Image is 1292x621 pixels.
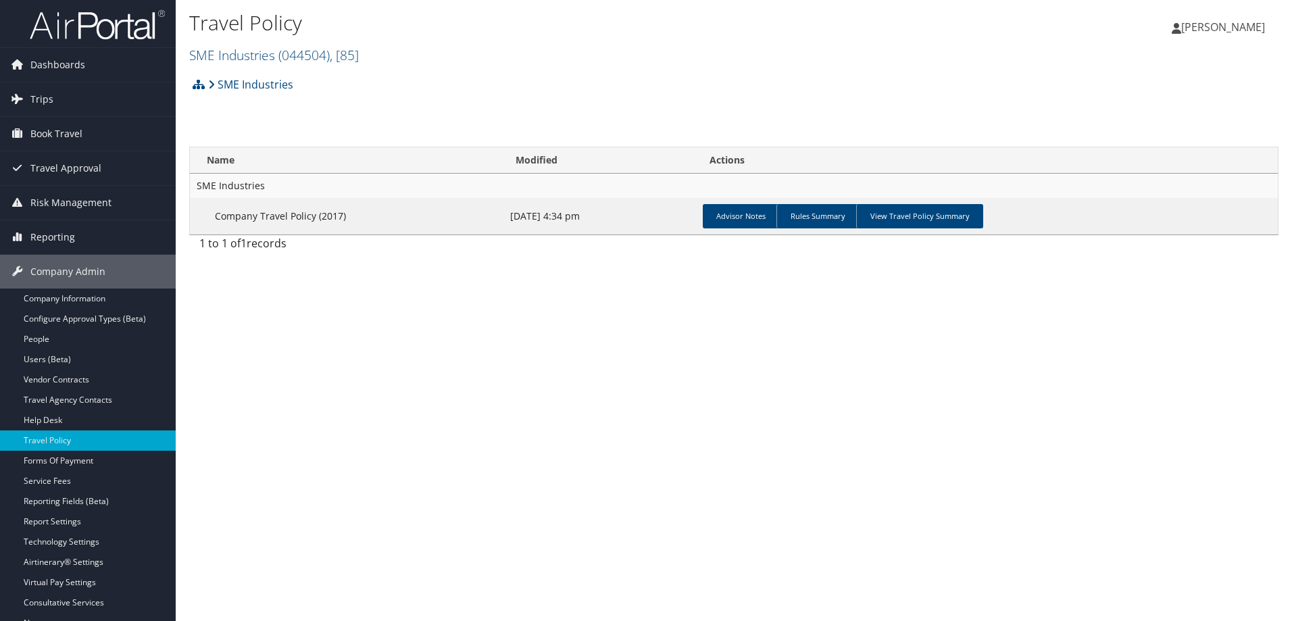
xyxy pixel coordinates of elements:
th: Actions [697,147,1278,174]
th: Modified: activate to sort column ascending [503,147,697,174]
td: SME Industries [190,174,1278,198]
th: Name: activate to sort column ascending [190,147,503,174]
img: airportal-logo.png [30,9,165,41]
h1: Travel Policy [189,9,916,37]
span: 1 [241,236,247,251]
span: Company Admin [30,255,105,289]
a: SME Industries [208,71,293,98]
a: Advisor Notes [703,204,779,228]
td: Company Travel Policy (2017) [190,198,503,234]
span: Reporting [30,220,75,254]
span: ( 044504 ) [278,46,330,64]
span: Trips [30,82,53,116]
a: View Travel Policy Summary [856,204,983,228]
div: 1 to 1 of records [199,235,451,258]
span: Travel Approval [30,151,101,185]
span: Risk Management [30,186,111,220]
span: Dashboards [30,48,85,82]
td: [DATE] 4:34 pm [503,198,697,234]
a: Rules Summary [776,204,859,228]
a: [PERSON_NAME] [1172,7,1278,47]
a: SME Industries [189,46,359,64]
span: [PERSON_NAME] [1181,20,1265,34]
span: Book Travel [30,117,82,151]
span: , [ 85 ] [330,46,359,64]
